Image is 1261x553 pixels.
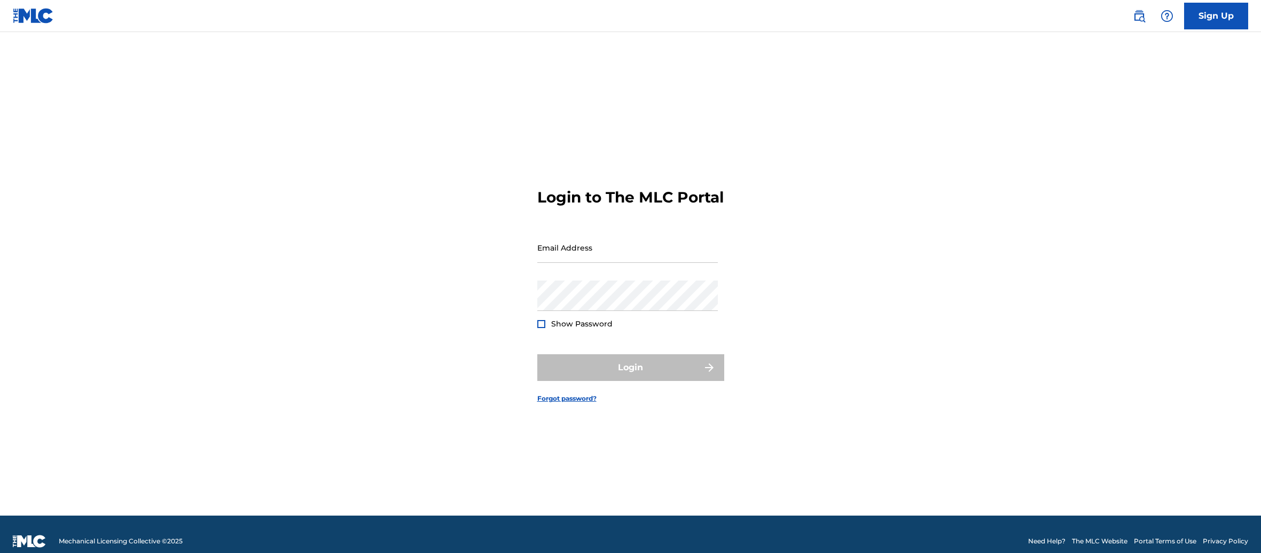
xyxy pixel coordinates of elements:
div: Help [1156,5,1178,27]
a: Privacy Policy [1203,536,1248,546]
a: The MLC Website [1072,536,1127,546]
span: Show Password [551,319,613,329]
a: Portal Terms of Use [1134,536,1196,546]
a: Need Help? [1028,536,1066,546]
img: search [1133,10,1146,22]
a: Forgot password? [537,394,597,403]
span: Mechanical Licensing Collective © 2025 [59,536,183,546]
a: Public Search [1129,5,1150,27]
iframe: Chat Widget [1208,502,1261,553]
img: help [1161,10,1173,22]
a: Sign Up [1184,3,1248,29]
h3: Login to The MLC Portal [537,188,724,207]
img: logo [13,535,46,548]
img: MLC Logo [13,8,54,24]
